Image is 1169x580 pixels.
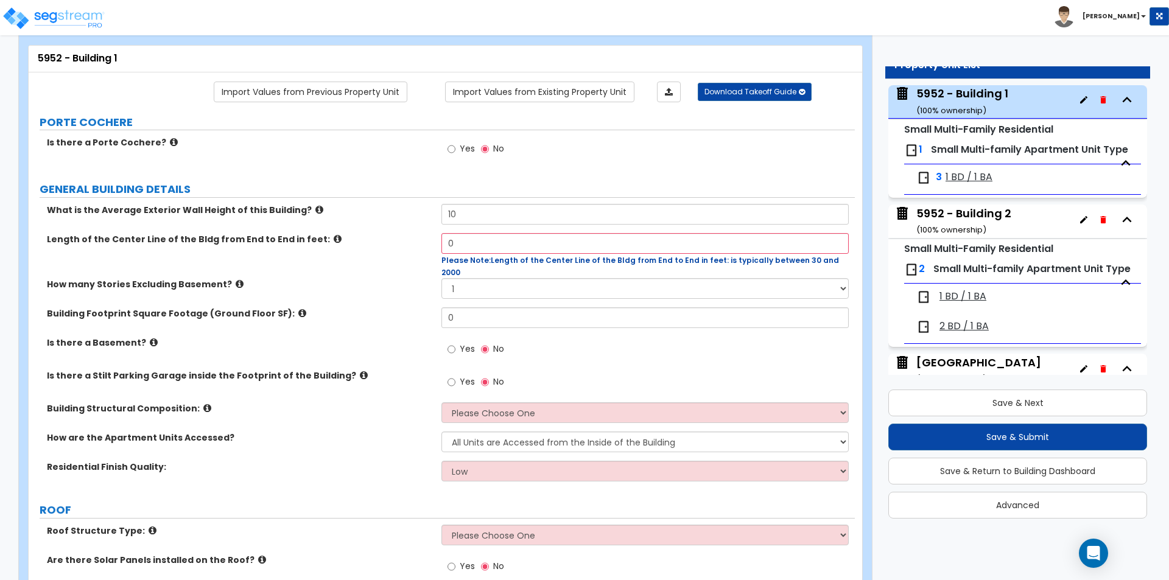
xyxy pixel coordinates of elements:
[894,355,910,371] img: building.svg
[888,458,1147,484] button: Save & Return to Building Dashboard
[916,320,931,334] img: door.png
[933,262,1131,276] span: Small Multi-family Apartment Unit Type
[460,376,475,388] span: Yes
[2,6,105,30] img: logo_pro_r.png
[704,86,796,97] span: Download Takeoff Guide
[258,555,266,564] i: click for more info!
[1083,12,1140,21] b: [PERSON_NAME]
[936,170,942,184] span: 3
[916,206,1011,237] div: 5952 - Building 2
[315,205,323,214] i: click for more info!
[939,290,986,304] span: 1 BD / 1 BA
[916,373,986,385] small: ( 100 % ownership)
[47,307,432,320] label: Building Footprint Square Footage (Ground Floor SF):
[1079,539,1108,568] div: Open Intercom Messenger
[698,83,812,101] button: Download Takeoff Guide
[40,181,855,197] label: GENERAL BUILDING DETAILS
[919,142,922,156] span: 1
[1053,6,1075,27] img: avatar.png
[919,262,925,276] span: 2
[946,170,992,184] span: 1 BD / 1 BA
[493,142,504,155] span: No
[916,290,931,304] img: door.png
[47,554,432,566] label: Are there Solar Panels installed on the Roof?
[47,337,432,349] label: Is there a Basement?
[916,105,986,116] small: ( 100 % ownership)
[493,343,504,355] span: No
[894,206,910,222] img: building.svg
[47,136,432,148] label: Is there a Porte Cochere?
[448,560,455,573] input: Yes
[47,278,432,290] label: How many Stories Excluding Basement?
[460,560,475,572] span: Yes
[47,461,432,473] label: Residential Finish Quality:
[47,525,432,537] label: Roof Structure Type:
[38,52,853,66] div: 5952 - Building 1
[481,142,489,156] input: No
[47,233,432,245] label: Length of the Center Line of the Bldg from End to End in feet:
[894,355,1041,386] span: 5956 Building
[47,402,432,414] label: Building Structural Composition:
[916,224,986,236] small: ( 100 % ownership)
[894,206,1011,237] span: 5952 - Building 2
[493,376,504,388] span: No
[214,82,407,102] a: Import the dynamic attribute values from previous properties.
[445,82,634,102] a: Import the dynamic attribute values from existing properties.
[481,376,489,389] input: No
[894,86,1008,117] span: 5952 - Building 1
[888,492,1147,519] button: Advanced
[47,369,432,382] label: Is there a Stilt Parking Garage inside the Footprint of the Building?
[170,138,178,147] i: click for more info!
[448,343,455,356] input: Yes
[916,170,931,185] img: door.png
[360,371,368,380] i: click for more info!
[888,424,1147,450] button: Save & Submit
[203,404,211,413] i: click for more info!
[441,255,839,278] span: Length of the Center Line of the Bldg from End to End in feet: is typically between 30 and 2000
[916,355,1041,386] div: [GEOGRAPHIC_DATA]
[904,143,919,158] img: door.png
[460,343,475,355] span: Yes
[40,114,855,130] label: PORTE COCHERE
[904,122,1053,136] small: Small Multi-Family Residential
[931,142,1128,156] span: Small Multi-family Apartment Unit Type
[657,82,681,102] a: Import the dynamic attributes value through Excel sheet
[493,560,504,572] span: No
[894,86,910,102] img: building.svg
[298,309,306,318] i: click for more info!
[47,204,432,216] label: What is the Average Exterior Wall Height of this Building?
[939,320,989,334] span: 2 BD / 1 BA
[149,526,156,535] i: click for more info!
[916,86,1008,117] div: 5952 - Building 1
[481,560,489,573] input: No
[334,234,342,243] i: click for more info!
[40,502,855,518] label: ROOF
[888,390,1147,416] button: Save & Next
[460,142,475,155] span: Yes
[441,255,491,265] span: Please Note:
[47,432,432,444] label: How are the Apartment Units Accessed?
[150,338,158,347] i: click for more info!
[448,142,455,156] input: Yes
[448,376,455,389] input: Yes
[904,242,1053,256] small: Small Multi-Family Residential
[481,343,489,356] input: No
[236,279,244,288] i: click for more info!
[904,262,919,277] img: door.png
